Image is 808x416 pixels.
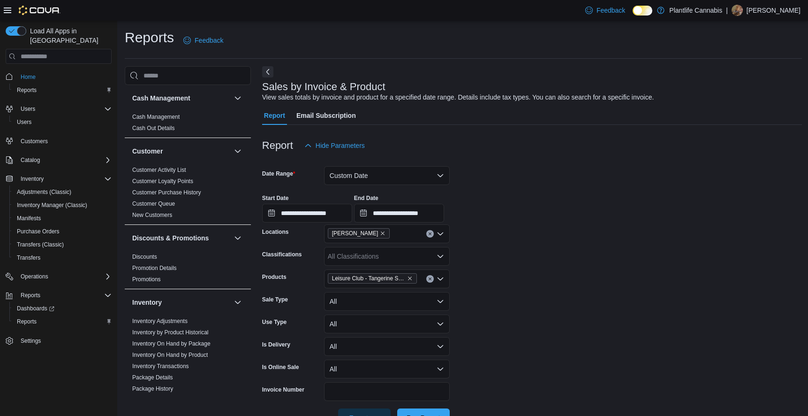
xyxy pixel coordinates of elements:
button: Remove Wainwright from selection in this group [380,231,385,236]
span: Feedback [597,6,625,15]
label: Is Delivery [262,341,290,348]
a: Customer Activity List [132,167,186,173]
a: Manifests [13,213,45,224]
button: Remove Leisure Club - Tangerine Splash 10pc from selection in this group [407,276,413,281]
a: Discounts [132,254,157,260]
span: Transfers [13,252,112,263]
span: Dashboards [13,303,112,314]
button: Inventory [17,173,47,185]
button: Custom Date [324,166,450,185]
a: Transfers [13,252,44,263]
span: Package History [132,385,173,393]
span: Manifests [13,213,112,224]
a: Cash Management [132,114,180,120]
button: Discounts & Promotions [232,232,243,244]
span: Email Subscription [296,106,356,125]
button: Discounts & Promotions [132,233,230,243]
span: Inventory Transactions [132,362,189,370]
span: Inventory Manager (Classic) [17,201,87,209]
span: Settings [21,337,41,345]
a: Inventory Adjustments [132,318,188,324]
label: Invoice Number [262,386,304,393]
a: Feedback [581,1,629,20]
span: Reports [21,292,40,299]
a: Users [13,116,35,128]
a: Reports [13,85,40,96]
span: Inventory by Product Historical [132,329,209,336]
button: Users [9,116,115,129]
span: Promotion Details [132,264,177,272]
h3: Sales by Invoice & Product [262,81,385,92]
h3: Discounts & Promotions [132,233,209,243]
button: Operations [17,271,52,282]
a: Customer Purchase History [132,189,201,196]
span: Users [17,103,112,115]
label: Sale Type [262,296,288,303]
button: Manifests [9,212,115,225]
button: Inventory [232,297,243,308]
h3: Cash Management [132,93,190,103]
button: Inventory [2,172,115,185]
label: Use Type [262,318,287,326]
a: Customer Queue [132,200,175,207]
span: Customer Activity List [132,166,186,174]
button: Open list of options [437,253,444,260]
h3: Inventory [132,298,162,307]
span: Hide Parameters [316,141,365,150]
a: Promotion Details [132,265,177,271]
a: Dashboards [9,302,115,315]
span: Dashboards [17,305,54,312]
span: Report [264,106,285,125]
img: Cova [19,6,60,15]
span: Home [21,73,36,81]
span: Purchase Orders [17,228,60,235]
button: Customer [232,146,243,157]
button: Inventory Manager (Classic) [9,199,115,212]
span: Adjustments (Classic) [13,186,112,198]
button: Next [262,66,273,77]
span: Transfers (Classic) [13,239,112,250]
span: Operations [17,271,112,282]
p: [PERSON_NAME] [747,5,800,16]
button: Reports [2,289,115,302]
button: Reports [9,84,115,97]
span: Inventory On Hand by Package [132,340,211,347]
h1: Reports [125,28,174,47]
button: All [324,337,450,356]
span: Cash Management [132,113,180,121]
a: Home [17,71,39,83]
a: Inventory by Product Historical [132,329,209,336]
span: Promotions [132,276,161,283]
span: Feedback [195,36,223,45]
span: Users [17,118,31,126]
span: Reports [17,290,112,301]
a: Package Details [132,374,173,381]
button: Settings [2,334,115,347]
button: Reports [9,315,115,328]
button: Cash Management [132,93,230,103]
label: Date Range [262,170,295,177]
button: Clear input [426,230,434,238]
span: Leisure Club - Tangerine Splash 10pc [332,274,405,283]
p: | [726,5,728,16]
button: Adjustments (Classic) [9,185,115,199]
p: Plantlife Cannabis [669,5,722,16]
button: Open list of options [437,275,444,283]
h3: Report [262,140,293,151]
span: Users [21,105,35,113]
span: Reports [13,316,112,327]
label: Is Online Sale [262,363,299,371]
span: Reports [13,85,112,96]
button: Catalog [2,154,115,167]
button: Transfers [9,251,115,264]
label: Classifications [262,251,302,258]
div: Cash Management [125,111,251,138]
button: Users [17,103,39,115]
button: Open list of options [437,230,444,238]
span: Package Details [132,374,173,381]
span: Settings [17,335,112,347]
